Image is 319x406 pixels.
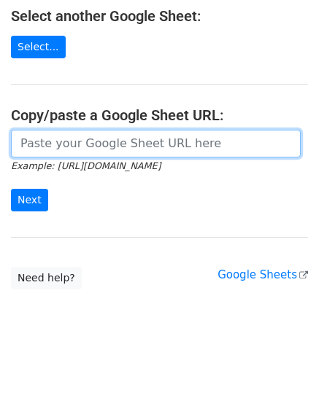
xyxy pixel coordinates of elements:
[218,268,308,281] a: Google Sheets
[11,106,308,124] h4: Copy/paste a Google Sheet URL:
[11,267,82,289] a: Need help?
[11,7,308,25] h4: Select another Google Sheet:
[11,36,66,58] a: Select...
[11,189,48,211] input: Next
[11,130,301,157] input: Paste your Google Sheet URL here
[11,160,161,171] small: Example: [URL][DOMAIN_NAME]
